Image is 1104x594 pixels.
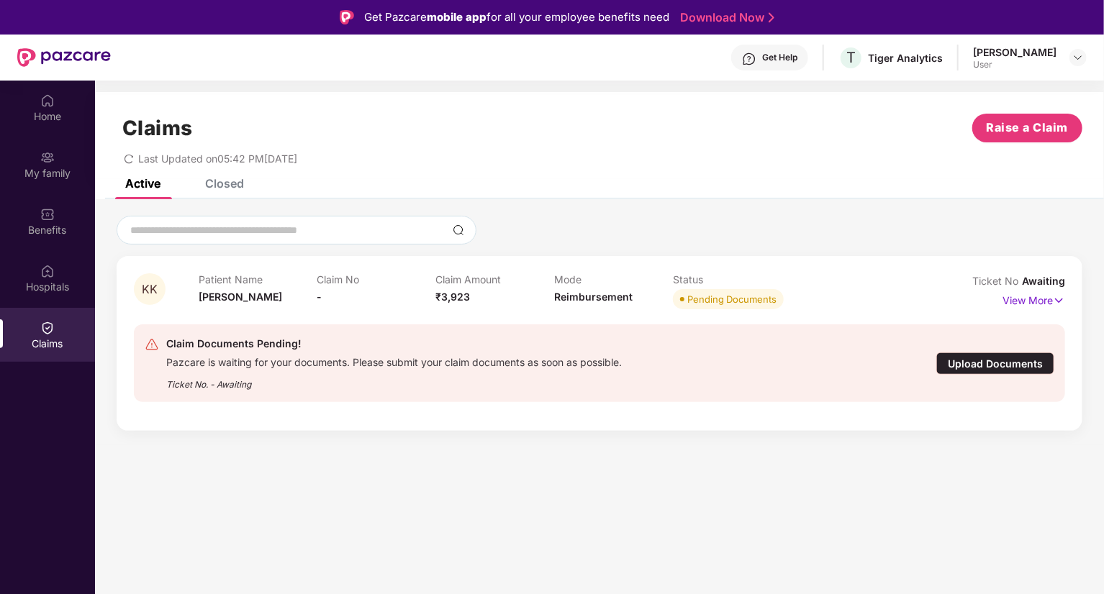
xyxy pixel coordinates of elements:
[435,291,470,303] span: ₹3,923
[1072,52,1084,63] img: svg+xml;base64,PHN2ZyBpZD0iRHJvcGRvd24tMzJ4MzIiIHhtbG5zPSJodHRwOi8vd3d3LnczLm9yZy8yMDAwL3N2ZyIgd2...
[972,114,1082,142] button: Raise a Claim
[205,176,244,191] div: Closed
[427,10,487,24] strong: mobile app
[166,352,622,369] div: Pazcare is waiting for your documents. Please submit your claim documents as soon as possible.
[554,291,633,303] span: Reimbursement
[124,152,134,165] span: redo
[40,150,55,165] img: svg+xml;base64,PHN2ZyB3aWR0aD0iMjAiIGhlaWdodD0iMjAiIHZpZXdCb3g9IjAgMCAyMCAyMCIgZmlsbD0ibm9uZSIgeG...
[769,10,774,25] img: Stroke
[972,275,1022,287] span: Ticket No
[1022,275,1065,287] span: Awaiting
[987,119,1069,137] span: Raise a Claim
[40,93,55,108] img: svg+xml;base64,PHN2ZyBpZD0iSG9tZSIgeG1sbnM9Imh0dHA6Ly93d3cudzMub3JnLzIwMDAvc3ZnIiB3aWR0aD0iMjAiIG...
[973,59,1057,70] div: User
[138,152,297,165] span: Last Updated on 05:42 PM[DATE]
[317,291,322,303] span: -
[364,9,669,26] div: Get Pazcare for all your employee benefits need
[435,273,554,285] p: Claim Amount
[742,52,756,66] img: svg+xml;base64,PHN2ZyBpZD0iSGVscC0zMngzMiIgeG1sbnM9Imh0dHA6Ly93d3cudzMub3JnLzIwMDAvc3ZnIiB3aWR0aD...
[453,224,464,236] img: svg+xml;base64,PHN2ZyBpZD0iU2VhcmNoLTMyeDMyIiB4bWxucz0iaHR0cDovL3d3dy53My5vcmcvMjAwMC9zdmciIHdpZH...
[142,283,158,296] span: KK
[687,292,777,306] div: Pending Documents
[762,52,797,63] div: Get Help
[673,273,792,285] p: Status
[680,10,770,25] a: Download Now
[554,273,673,285] p: Mode
[868,51,943,65] div: Tiger Analytics
[40,207,55,221] img: svg+xml;base64,PHN2ZyBpZD0iQmVuZWZpdHMiIHhtbG5zPSJodHRwOi8vd3d3LnczLm9yZy8yMDAwL3N2ZyIgd2lkdGg9Ij...
[125,176,160,191] div: Active
[40,264,55,278] img: svg+xml;base64,PHN2ZyBpZD0iSG9zcGl0YWxzIiB4bWxucz0iaHR0cDovL3d3dy53My5vcmcvMjAwMC9zdmciIHdpZHRoPS...
[199,291,282,303] span: [PERSON_NAME]
[199,273,317,285] p: Patient Name
[936,352,1054,375] div: Upload Documents
[340,10,354,24] img: Logo
[122,116,193,140] h1: Claims
[145,337,159,352] img: svg+xml;base64,PHN2ZyB4bWxucz0iaHR0cDovL3d3dy53My5vcmcvMjAwMC9zdmciIHdpZHRoPSIyNCIgaGVpZ2h0PSIyNC...
[973,45,1057,59] div: [PERSON_NAME]
[166,335,622,352] div: Claim Documents Pending!
[166,369,622,391] div: Ticket No. - Awaiting
[40,321,55,335] img: svg+xml;base64,PHN2ZyBpZD0iQ2xhaW0iIHhtbG5zPSJodHRwOi8vd3d3LnczLm9yZy8yMDAwL3N2ZyIgd2lkdGg9IjIwIi...
[17,48,111,67] img: New Pazcare Logo
[846,49,856,66] span: T
[1053,293,1065,309] img: svg+xml;base64,PHN2ZyB4bWxucz0iaHR0cDovL3d3dy53My5vcmcvMjAwMC9zdmciIHdpZHRoPSIxNyIgaGVpZ2h0PSIxNy...
[317,273,436,285] p: Claim No
[1003,289,1065,309] p: View More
